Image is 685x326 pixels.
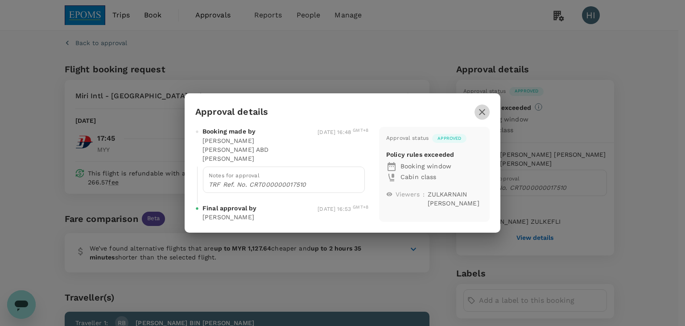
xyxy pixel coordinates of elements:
p: [PERSON_NAME] [202,213,254,222]
p: TRF Ref. No. CRT000000017510 [209,180,359,189]
sup: GMT+8 [353,128,368,133]
span: Final approval by [202,204,257,213]
div: Approval status [386,134,429,143]
p: [PERSON_NAME] [PERSON_NAME] ABD [PERSON_NAME] [202,136,285,163]
span: [DATE] 16:48 [318,129,368,135]
p: Viewers [396,190,420,199]
p: Policy rules exceeded [386,150,454,159]
h3: Approval details [195,107,268,117]
span: Booking made by [202,127,256,136]
p: Cabin class [400,172,483,181]
p: : [423,190,425,199]
span: [DATE] 16:53 [318,206,368,212]
span: Notes for approval [209,172,260,179]
p: ZULKARNAIN [PERSON_NAME] [428,190,483,208]
sup: GMT+8 [353,205,368,209]
span: Approved [432,135,466,142]
p: Booking window [400,162,483,171]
